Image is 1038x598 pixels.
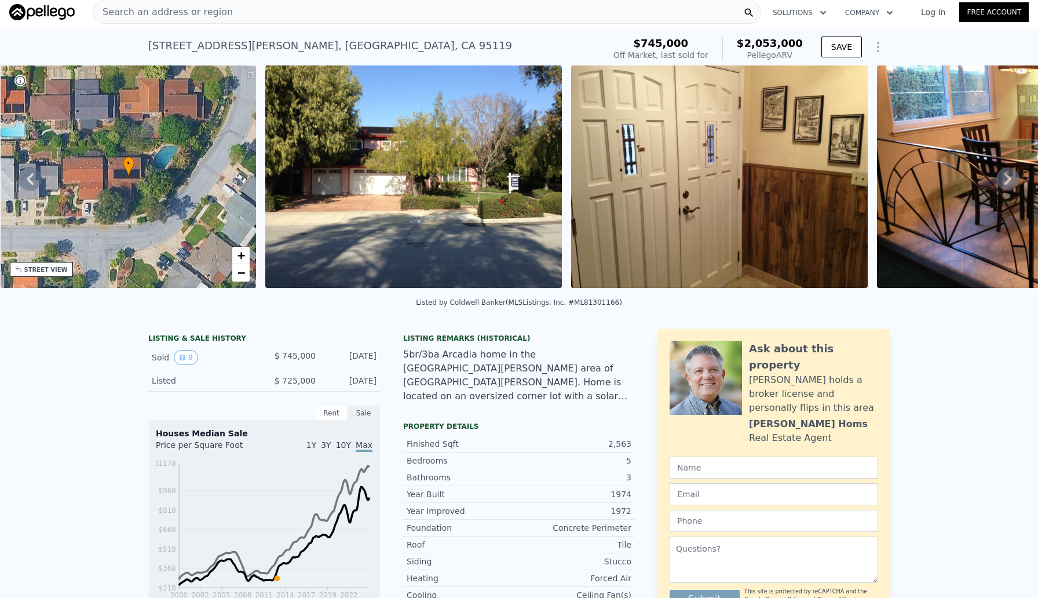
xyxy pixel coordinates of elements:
[321,440,331,450] span: 3Y
[325,375,377,386] div: [DATE]
[156,439,264,458] div: Price per Square Foot
[407,556,519,567] div: Siding
[148,334,380,345] div: LISTING & SALE HISTORY
[9,4,75,20] img: Pellego
[959,2,1029,22] a: Free Account
[749,373,878,415] div: [PERSON_NAME] holds a broker license and personally flips in this area
[749,431,832,445] div: Real Estate Agent
[407,539,519,550] div: Roof
[613,49,708,61] div: Off Market, last sold for
[670,510,878,532] input: Phone
[416,298,622,307] div: Listed by Coldwell Banker (MLSListings, Inc. #ML81301166)
[156,428,372,439] div: Houses Median Sale
[325,350,377,365] div: [DATE]
[519,438,631,450] div: 2,563
[763,2,836,23] button: Solutions
[519,472,631,483] div: 3
[158,506,176,515] tspan: $818
[519,455,631,466] div: 5
[158,564,176,573] tspan: $368
[356,440,372,452] span: Max
[336,440,351,450] span: 10Y
[670,483,878,505] input: Email
[571,65,868,288] img: Sale: 70112032 Parcel: 28627302
[158,545,176,553] tspan: $518
[519,522,631,534] div: Concrete Perimeter
[519,505,631,517] div: 1972
[403,334,635,343] div: Listing Remarks (Historical)
[154,460,176,468] tspan: $1178
[158,526,176,534] tspan: $668
[123,158,134,169] span: •
[403,348,635,403] div: 5br/3ba Arcadia home in the [GEOGRAPHIC_DATA][PERSON_NAME] area of [GEOGRAPHIC_DATA][PERSON_NAME]...
[749,341,878,373] div: Ask about this property
[93,5,233,19] span: Search an address or region
[749,417,868,431] div: [PERSON_NAME] Homs
[232,247,250,264] a: Zoom in
[123,156,134,177] div: •
[821,37,862,57] button: SAVE
[407,488,519,500] div: Year Built
[315,406,348,421] div: Rent
[24,265,68,274] div: STREET VIEW
[519,556,631,567] div: Stucco
[152,350,255,365] div: Sold
[158,487,176,495] tspan: $968
[407,472,519,483] div: Bathrooms
[670,457,878,479] input: Name
[407,505,519,517] div: Year Improved
[403,422,635,431] div: Property details
[836,2,902,23] button: Company
[407,573,519,584] div: Heating
[737,49,803,61] div: Pellego ARV
[907,6,959,18] a: Log In
[158,584,176,592] tspan: $218
[275,376,316,385] span: $ 725,000
[867,35,890,59] button: Show Options
[348,406,380,421] div: Sale
[237,265,245,280] span: −
[737,37,803,49] span: $2,053,000
[519,539,631,550] div: Tile
[519,573,631,584] div: Forced Air
[174,350,198,365] button: View historical data
[265,65,562,288] img: Sale: 70112032 Parcel: 28627302
[237,248,245,262] span: +
[519,488,631,500] div: 1974
[407,522,519,534] div: Foundation
[275,351,316,360] span: $ 745,000
[407,455,519,466] div: Bedrooms
[152,375,255,386] div: Listed
[407,438,519,450] div: Finished Sqft
[634,37,689,49] span: $745,000
[232,264,250,282] a: Zoom out
[148,38,512,54] div: [STREET_ADDRESS][PERSON_NAME] , [GEOGRAPHIC_DATA] , CA 95119
[306,440,316,450] span: 1Y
